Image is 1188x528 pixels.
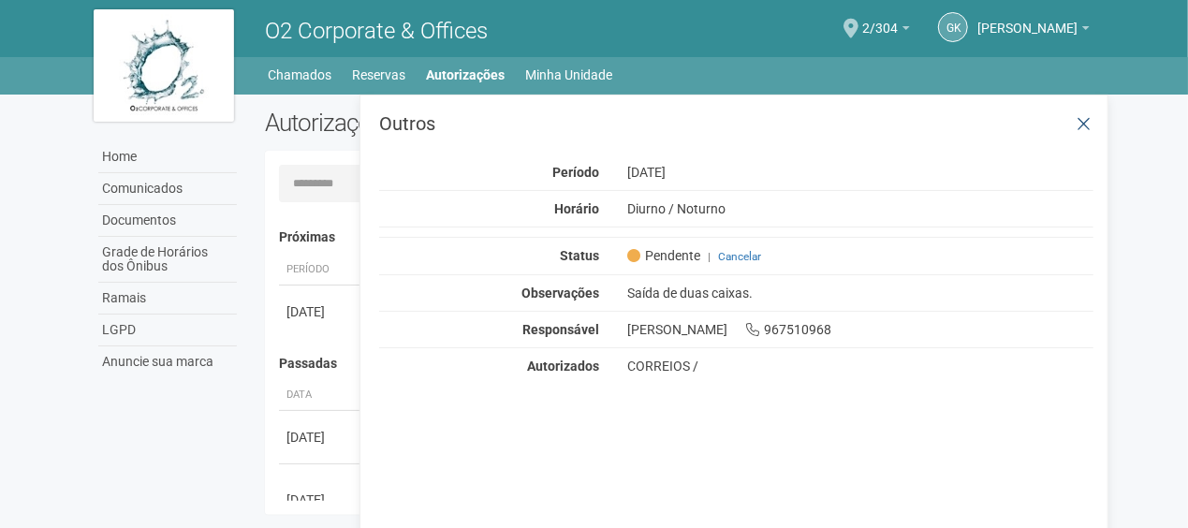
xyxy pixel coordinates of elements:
[862,3,898,36] span: 2/304
[560,248,599,263] strong: Status
[977,3,1078,36] span: Gleice Kelly
[427,62,506,88] a: Autorizações
[977,23,1090,38] a: [PERSON_NAME]
[265,109,666,137] h2: Autorizações
[552,165,599,180] strong: Período
[718,250,761,263] a: Cancelar
[613,164,1108,181] div: [DATE]
[279,255,363,286] th: Período
[98,283,237,315] a: Ramais
[938,12,968,42] a: GK
[269,62,332,88] a: Chamados
[279,380,363,411] th: Data
[279,230,1081,244] h4: Próximas
[98,315,237,346] a: LGPD
[98,141,237,173] a: Home
[613,200,1108,217] div: Diurno / Noturno
[98,346,237,377] a: Anuncie sua marca
[554,201,599,216] strong: Horário
[265,18,488,44] span: O2 Corporate & Offices
[286,302,356,321] div: [DATE]
[353,62,406,88] a: Reservas
[613,321,1108,338] div: [PERSON_NAME] 967510968
[708,250,711,263] span: |
[98,173,237,205] a: Comunicados
[94,9,234,122] img: logo.jpg
[279,357,1081,371] h4: Passadas
[522,322,599,337] strong: Responsável
[379,114,1093,133] h3: Outros
[627,358,1094,374] div: CORREIOS /
[286,491,356,509] div: [DATE]
[521,286,599,301] strong: Observações
[286,428,356,447] div: [DATE]
[98,205,237,237] a: Documentos
[627,247,700,264] span: Pendente
[98,237,237,283] a: Grade de Horários dos Ônibus
[526,62,613,88] a: Minha Unidade
[527,359,599,374] strong: Autorizados
[862,23,910,38] a: 2/304
[613,285,1108,301] div: Saída de duas caixas.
